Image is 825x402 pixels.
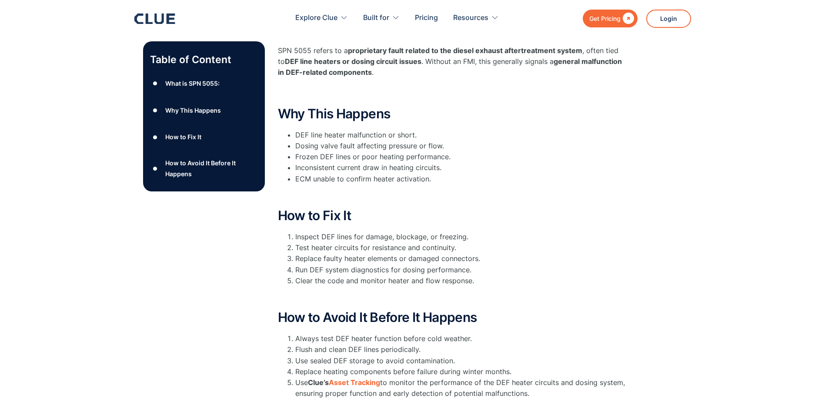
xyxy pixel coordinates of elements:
[295,377,626,399] li: Use to monitor the performance of the DEF heater circuits and dosing system, ensuring proper func...
[278,310,626,325] h2: How to Avoid It Before It Happens
[278,189,626,200] p: ‍
[295,130,626,141] li: DEF line heater malfunction or short.
[165,132,201,143] div: How to Fix It
[295,242,626,253] li: Test heater circuits for resistance and continuity.
[295,333,626,344] li: Always test DEF heater function before cold weather.
[295,162,626,173] li: Inconsistent current draw in heating circuits.
[295,174,626,184] li: ECM unable to confirm heater activation.
[583,10,638,27] a: Get Pricing
[348,46,582,55] strong: proprietary fault related to the diesel exhaust aftertreatment system
[165,105,221,116] div: Why This Happens
[329,378,380,387] a: Asset Tracking
[150,104,258,117] a: ●Why This Happens
[150,131,258,144] a: ●How to Fix It
[295,253,626,264] li: Replace faulty heater elements or damaged connectors.
[308,378,329,387] strong: Clue’s
[295,4,337,32] div: Explore Clue
[295,344,626,355] li: Flush and clean DEF lines periodically.
[150,157,258,179] a: ●How to Avoid It Before It Happens
[150,77,258,90] a: ●What is SPN 5055:
[453,4,499,32] div: Resources
[295,275,626,286] li: Clear the code and monitor heater and flow response.
[165,157,257,179] div: How to Avoid It Before It Happens
[295,141,626,151] li: Dosing valve fault affecting pressure or flow.
[278,291,626,301] p: ‍
[150,53,258,67] p: Table of Content
[150,77,160,90] div: ●
[150,131,160,144] div: ●
[295,355,626,366] li: Use sealed DEF storage to avoid contamination.
[295,151,626,162] li: Frozen DEF lines or poor heating performance.
[363,4,389,32] div: Built for
[589,13,621,24] div: Get Pricing
[295,366,626,377] li: Replace heating components before failure during winter months.
[363,4,400,32] div: Built for
[165,78,220,89] div: What is SPN 5055:
[295,231,626,242] li: Inspect DEF lines for damage, blockage, or freezing.
[278,208,626,223] h2: How to Fix It
[278,107,626,121] h2: Why This Happens
[295,265,626,275] li: Run DEF system diagnostics for dosing performance.
[285,57,421,66] strong: DEF line heaters or dosing circuit issues
[453,4,488,32] div: Resources
[278,45,626,78] p: SPN 5055 refers to a , often tied to . Without an FMI, this generally signals a .
[295,4,348,32] div: Explore Clue
[150,162,160,175] div: ●
[646,10,691,28] a: Login
[415,4,438,32] a: Pricing
[621,13,634,24] div: 
[278,87,626,98] p: ‍
[150,104,160,117] div: ●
